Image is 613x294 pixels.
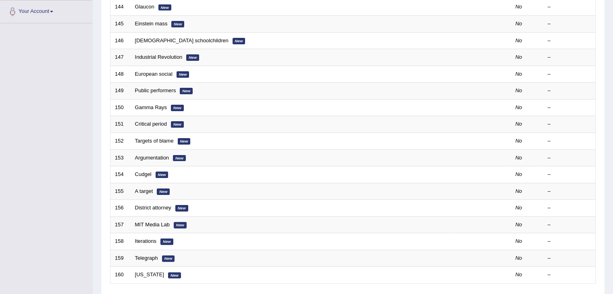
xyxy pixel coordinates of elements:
em: No [515,188,522,194]
em: No [515,21,522,27]
em: No [515,205,522,211]
em: New [180,88,193,94]
a: [US_STATE] [135,271,164,277]
em: New [175,205,188,211]
td: 160 [110,267,131,284]
div: – [548,154,591,162]
td: 154 [110,166,131,183]
em: New [160,238,173,245]
a: Your Account [0,0,92,21]
div: – [548,221,591,229]
div: – [548,87,591,95]
a: District attorney [135,205,171,211]
td: 156 [110,200,131,217]
em: New [168,272,181,279]
td: 147 [110,49,131,66]
div: – [548,104,591,112]
a: MIT Media Lab [135,222,170,228]
em: No [515,71,522,77]
td: 145 [110,16,131,33]
div: – [548,37,591,45]
a: Iterations [135,238,156,244]
div: – [548,20,591,28]
a: A target [135,188,153,194]
td: 158 [110,233,131,250]
em: New [171,21,184,27]
td: 153 [110,149,131,166]
div: – [548,204,591,212]
em: No [515,121,522,127]
div: – [548,238,591,245]
em: No [515,271,522,277]
a: Cudgel [135,171,152,177]
em: New [171,121,184,128]
em: No [515,138,522,144]
em: New [157,188,170,195]
a: Industrial Revolution [135,54,183,60]
em: No [515,54,522,60]
a: Critical period [135,121,167,127]
em: New [173,155,186,161]
em: New [233,38,245,44]
em: New [156,172,168,178]
td: 149 [110,83,131,99]
a: Public performers [135,87,176,93]
td: 152 [110,133,131,149]
div: – [548,255,591,262]
em: No [515,171,522,177]
td: 151 [110,116,131,133]
em: New [186,54,199,61]
em: New [178,138,191,145]
td: 155 [110,183,131,200]
em: No [515,104,522,110]
em: New [174,222,187,228]
div: – [548,70,591,78]
a: Gamma Rays [135,104,167,110]
td: 157 [110,216,131,233]
em: New [171,105,184,111]
em: No [515,37,522,43]
div: – [548,188,591,195]
em: New [158,4,171,11]
td: 148 [110,66,131,83]
a: Telegraph [135,255,158,261]
em: New [162,255,175,262]
a: [DEMOGRAPHIC_DATA] schoolchildren [135,37,229,43]
div: – [548,3,591,11]
a: Einstein mass [135,21,168,27]
em: No [515,255,522,261]
a: Argumentation [135,155,169,161]
em: No [515,238,522,244]
em: No [515,222,522,228]
a: Glaucon [135,4,154,10]
div: – [548,54,591,61]
td: 146 [110,32,131,49]
div: – [548,137,591,145]
em: No [515,4,522,10]
td: 150 [110,99,131,116]
div: – [548,271,591,279]
em: New [177,71,189,78]
em: No [515,155,522,161]
a: European social [135,71,172,77]
div: – [548,120,591,128]
td: 159 [110,250,131,267]
a: Targets of blame [135,138,174,144]
em: No [515,87,522,93]
div: – [548,171,591,178]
